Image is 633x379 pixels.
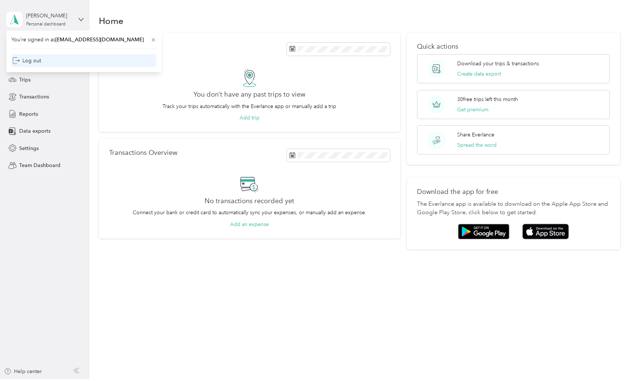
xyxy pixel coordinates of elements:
[55,36,144,43] span: [EMAIL_ADDRESS][DOMAIN_NAME]
[230,220,269,228] button: Add an expense
[457,60,539,67] p: Download your trips & transactions
[133,209,366,216] p: Connect your bank or credit card to automatically sync your expenses, or manually add an expense.
[99,17,124,25] h1: Home
[522,224,569,240] img: App store
[19,93,49,101] span: Transactions
[592,338,633,379] iframe: Everlance-gr Chat Button Frame
[417,43,610,51] p: Quick actions
[240,114,260,122] button: Add trip
[458,224,509,239] img: Google play
[19,110,38,118] span: Reports
[417,200,610,218] p: The Everlance app is available to download on the Apple App Store and Google Play Store, click be...
[11,36,156,44] span: You’re signed in as
[205,197,294,205] h2: No transactions recorded yet
[457,70,501,78] button: Create data export
[19,145,39,152] span: Settings
[457,131,494,139] p: Share Everlance
[19,127,51,135] span: Data exports
[194,91,305,98] h2: You don’t have any past trips to view
[109,149,177,157] p: Transactions Overview
[457,106,488,114] button: Get premium
[19,161,60,169] span: Team Dashboard
[26,12,72,20] div: [PERSON_NAME]
[26,22,66,27] div: Personal dashboard
[417,188,610,196] p: Download the app for free
[163,102,336,110] p: Track your trips automatically with the Everlance app or manually add a trip
[19,76,31,84] span: Trips
[457,95,518,103] p: 30 free trips left this month
[4,368,42,375] button: Help center
[13,57,41,65] div: Log out
[457,141,497,149] button: Spread the word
